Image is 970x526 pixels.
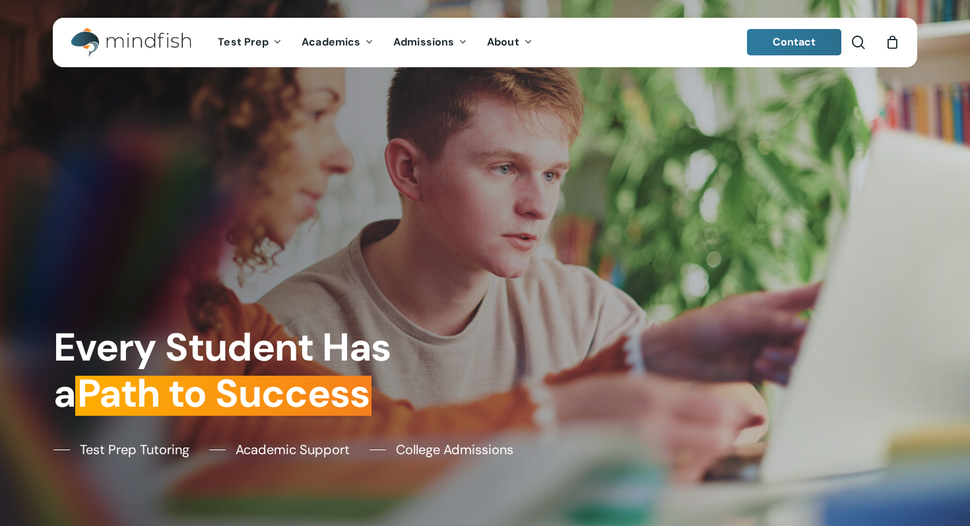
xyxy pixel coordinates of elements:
[370,440,513,459] a: College Admissions
[75,368,372,419] em: Path to Success
[80,440,189,459] span: Test Prep Tutoring
[302,35,360,49] span: Academics
[53,324,476,417] h1: Every Student Has a
[383,37,477,48] a: Admissions
[393,35,454,49] span: Admissions
[218,35,269,49] span: Test Prep
[236,440,350,459] span: Academic Support
[208,18,542,67] nav: Main Menu
[396,440,513,459] span: College Admissions
[292,37,383,48] a: Academics
[53,440,189,459] a: Test Prep Tutoring
[209,440,350,459] a: Academic Support
[208,37,292,48] a: Test Prep
[773,35,816,49] span: Contact
[477,37,542,48] a: About
[53,18,917,67] header: Main Menu
[487,35,519,49] span: About
[747,29,842,55] a: Contact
